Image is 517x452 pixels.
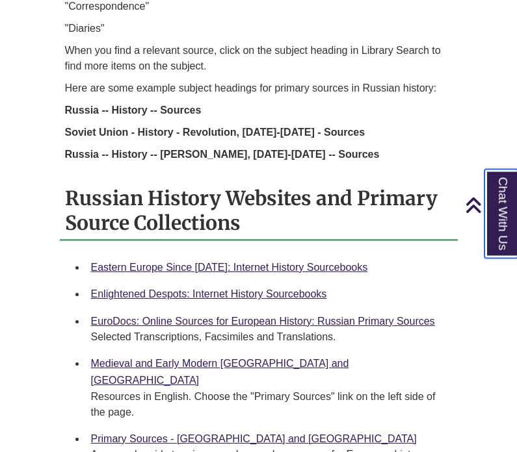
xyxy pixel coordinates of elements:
[65,21,453,37] p: "Diaries"
[60,182,458,242] h2: Russian History Websites and Primary Source Collections
[65,81,453,97] p: Here are some example subject headings for primary sources in Russian history:
[91,289,327,300] a: Enlightened Despots: Internet History Sourcebooks
[91,358,349,386] a: Medieval and Early Modern [GEOGRAPHIC_DATA] and [GEOGRAPHIC_DATA]
[91,316,435,327] a: EuroDocs: Online Sources for European History: Russian Primary Sources
[65,149,380,160] strong: Russia -- History -- [PERSON_NAME], [DATE]-[DATE] -- Sources
[91,390,447,421] div: Resources in English. Choose the "Primary Sources" link on the left side of the page.
[65,127,365,138] strong: Soviet Union - History - Revolution, [DATE]-[DATE] - Sources
[465,196,514,214] a: Back to Top
[91,434,417,445] a: Primary Sources - [GEOGRAPHIC_DATA] and [GEOGRAPHIC_DATA]
[65,105,202,116] strong: Russia -- History -- Sources
[91,330,447,345] div: Selected Transcriptions, Facsimiles and Translations.
[65,44,453,75] p: When you find a relevant source, click on the subject heading in Library Search to find more item...
[91,262,368,273] a: Eastern Europe Since [DATE]: Internet History Sourcebooks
